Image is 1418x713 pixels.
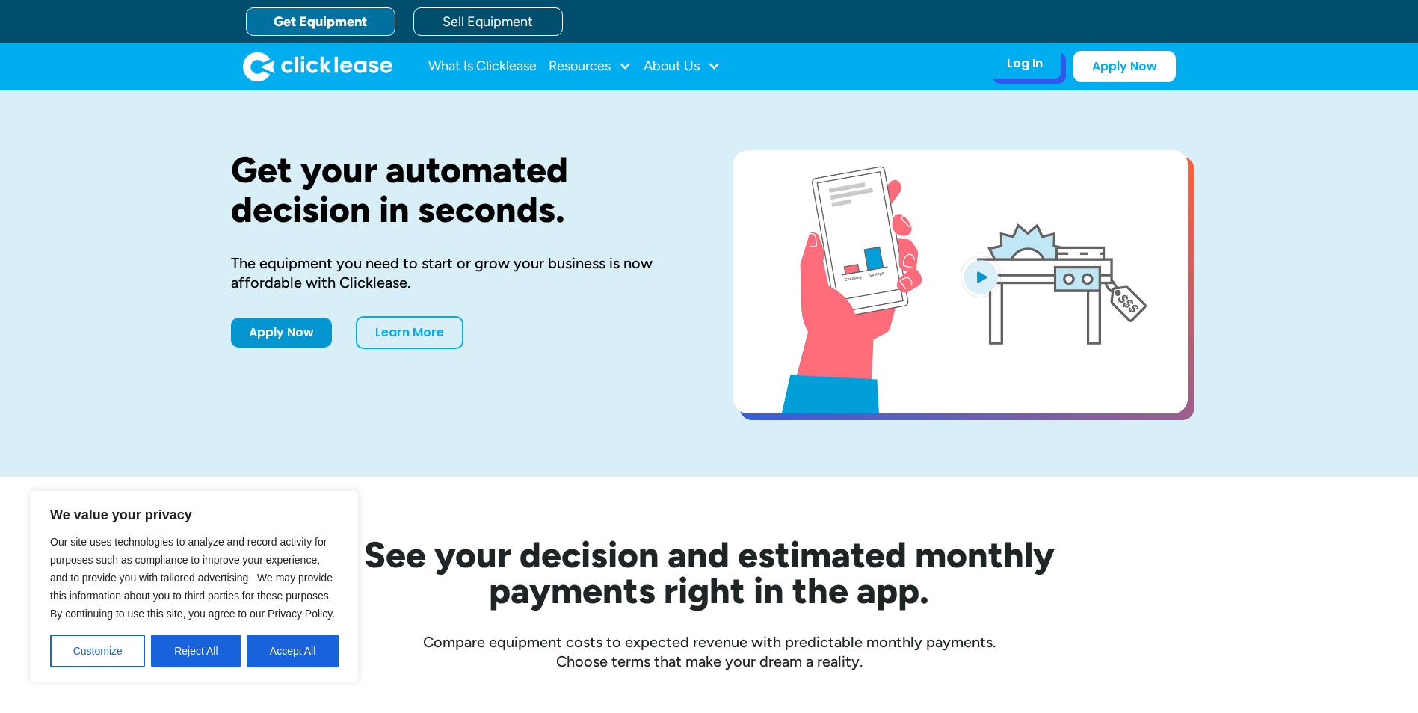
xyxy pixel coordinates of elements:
div: About Us [644,52,721,81]
h2: See your decision and estimated monthly payments right in the app. [291,537,1128,608]
a: home [243,52,392,81]
div: Resources [549,52,632,81]
img: Clicklease logo [243,52,392,81]
p: We value your privacy [50,506,339,524]
button: Reject All [151,635,241,667]
a: Get Equipment [246,7,395,36]
a: Apply Now [1073,51,1176,82]
a: Sell Equipment [413,7,563,36]
div: Log In [1007,56,1043,71]
div: The equipment you need to start or grow your business is now affordable with Clicklease. [231,253,685,292]
h1: Get your automated decision in seconds. [231,150,685,229]
a: Apply Now [231,318,332,348]
div: Compare equipment costs to expected revenue with predictable monthly payments. Choose terms that ... [231,632,1188,671]
a: Learn More [356,316,463,349]
div: We value your privacy [30,490,359,683]
a: What Is Clicklease [428,52,537,81]
button: Accept All [247,635,339,667]
img: Blue play button logo on a light blue circular background [961,256,1001,297]
button: Customize [50,635,145,667]
a: open lightbox [733,150,1188,413]
span: Our site uses technologies to analyze and record activity for purposes such as compliance to impr... [50,536,335,620]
